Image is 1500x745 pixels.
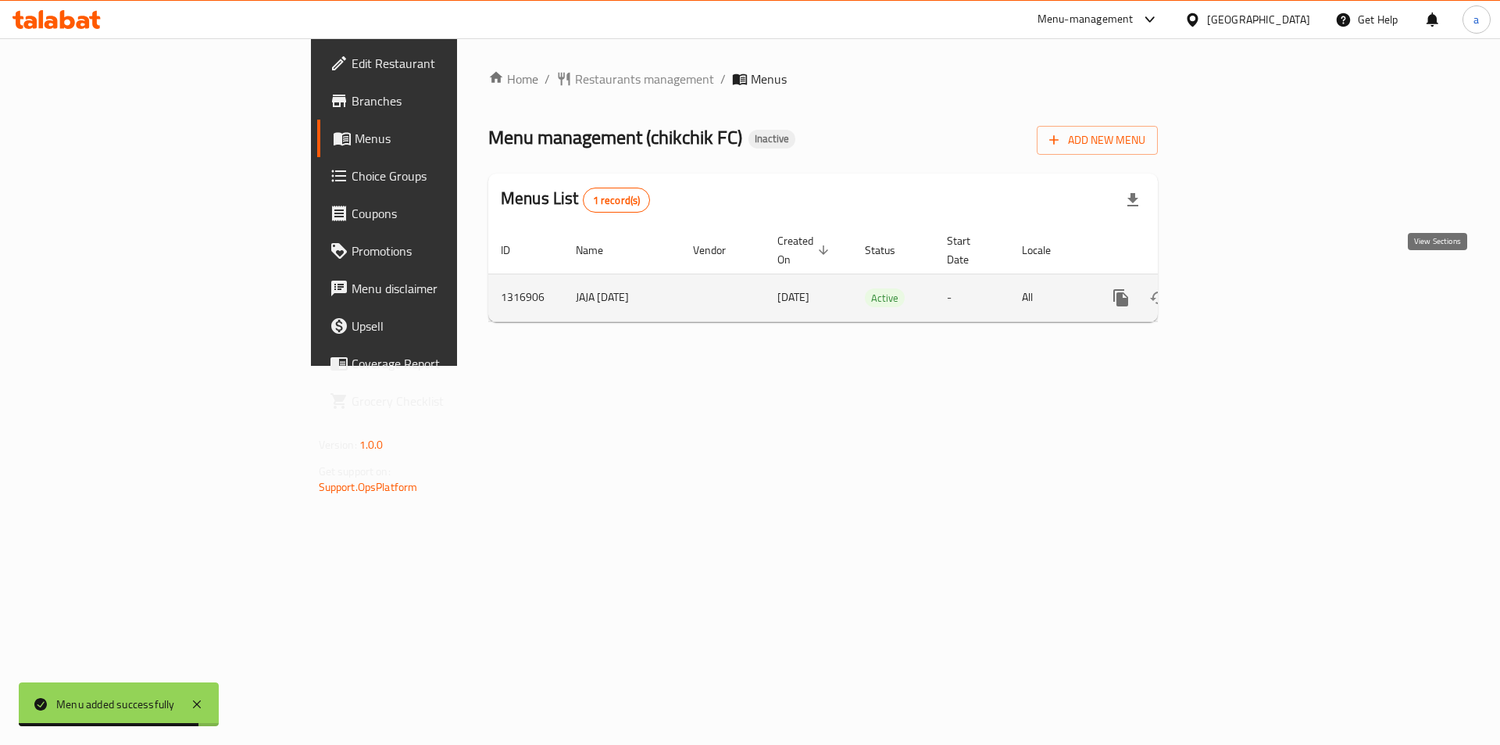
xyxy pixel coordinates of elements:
[352,204,549,223] span: Coupons
[1473,11,1479,28] span: a
[359,435,384,455] span: 1.0.0
[317,120,562,157] a: Menus
[317,45,562,82] a: Edit Restaurant
[748,130,795,149] div: Inactive
[352,317,549,335] span: Upsell
[1037,126,1158,155] button: Add New Menu
[488,227,1265,322] table: enhanced table
[319,477,418,497] a: Support.OpsPlatform
[355,129,549,148] span: Menus
[317,157,562,195] a: Choice Groups
[319,461,391,482] span: Get support on:
[317,270,562,307] a: Menu disclaimer
[1009,274,1090,321] td: All
[352,242,549,260] span: Promotions
[352,167,549,185] span: Choice Groups
[777,231,834,269] span: Created On
[576,241,623,260] span: Name
[563,274,680,321] td: JAJA [DATE]
[317,382,562,420] a: Grocery Checklist
[1090,227,1265,274] th: Actions
[748,132,795,145] span: Inactive
[693,241,746,260] span: Vendor
[317,82,562,120] a: Branches
[488,70,1158,88] nav: breadcrumb
[352,279,549,298] span: Menu disclaimer
[352,91,549,110] span: Branches
[865,241,916,260] span: Status
[352,54,549,73] span: Edit Restaurant
[352,354,549,373] span: Coverage Report
[575,70,714,88] span: Restaurants management
[1022,241,1071,260] span: Locale
[1114,181,1152,219] div: Export file
[317,307,562,345] a: Upsell
[584,193,650,208] span: 1 record(s)
[865,289,905,307] span: Active
[751,70,787,88] span: Menus
[56,696,175,713] div: Menu added successfully
[317,345,562,382] a: Coverage Report
[501,187,650,213] h2: Menus List
[934,274,1009,321] td: -
[317,195,562,232] a: Coupons
[947,231,991,269] span: Start Date
[720,70,726,88] li: /
[1102,279,1140,317] button: more
[319,435,357,455] span: Version:
[352,392,549,410] span: Grocery Checklist
[501,241,530,260] span: ID
[1207,11,1310,28] div: [GEOGRAPHIC_DATA]
[556,70,714,88] a: Restaurants management
[777,287,809,307] span: [DATE]
[1037,10,1134,29] div: Menu-management
[488,120,742,155] span: Menu management ( chikchik FC )
[317,232,562,270] a: Promotions
[1049,131,1145,150] span: Add New Menu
